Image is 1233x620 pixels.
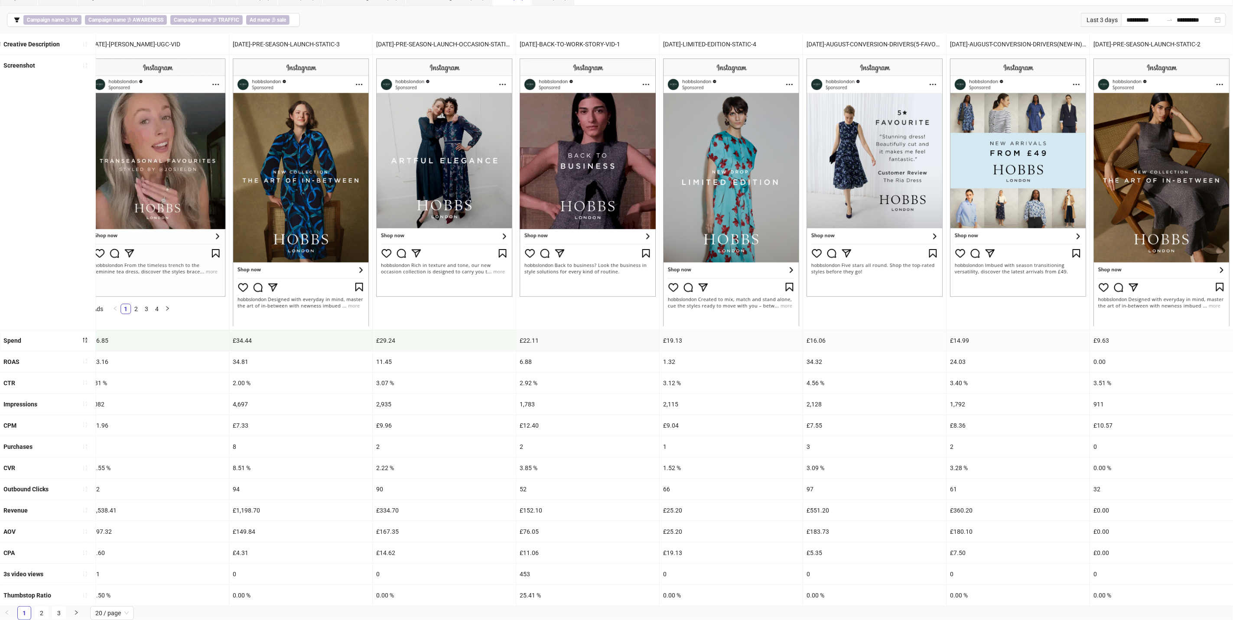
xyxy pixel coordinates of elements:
div: £76.05 [516,521,659,542]
div: 1,792 [947,394,1090,415]
div: £12.40 [516,415,659,436]
div: 3.09 % [803,458,946,478]
div: 2 [373,436,516,457]
b: Ad name [250,17,270,23]
div: 90 [373,479,516,500]
li: 3 [52,606,66,620]
span: sort-ascending [82,41,88,47]
div: £14.99 [947,330,1090,351]
div: 0 [947,564,1090,584]
div: £7.33 [229,415,372,436]
div: 23 [86,436,229,457]
a: 2 [35,607,48,620]
span: sort-descending [82,337,88,343]
span: left [4,610,10,615]
div: 6.88 [516,351,659,372]
li: 4 [152,304,162,314]
div: 3.07 % [373,373,516,393]
li: 2 [35,606,49,620]
div: £16.06 [803,330,946,351]
div: £7.55 [803,415,946,436]
div: 0.00 % [660,585,803,606]
div: 4,697 [229,394,372,415]
span: ∌ [170,15,243,25]
div: [DATE]-AUGUST-CONVERSION-DRIVERS(NEW-IN)-STATIC-1 [947,34,1090,55]
div: 8 [229,436,372,457]
div: 61 [947,479,1090,500]
div: 2,115 [660,394,803,415]
span: sort-ascending [82,571,88,577]
b: Outbound Clicks [3,486,49,493]
div: 2,935 [373,394,516,415]
div: 123.16 [86,351,229,372]
b: Revenue [3,507,28,514]
b: Creative Description [3,41,60,48]
div: 911 [1090,394,1233,415]
div: £551.20 [803,500,946,521]
div: [DATE]-PRE-SEASON-LAUNCH-OCCASION-STATIC-3 [373,34,516,55]
div: 34.81 [229,351,372,372]
div: 1,783 [516,394,659,415]
b: Impressions [3,401,37,408]
div: £9.96 [373,415,516,436]
span: right [165,306,170,311]
div: 4.56 % [803,373,946,393]
div: 0 [373,564,516,584]
div: 0.00 % [803,585,946,606]
div: £34.44 [229,330,372,351]
li: 3 [141,304,152,314]
div: 3,082 [86,394,229,415]
div: 34.32 [803,351,946,372]
div: £7.50 [947,542,1090,563]
img: Screenshot 120232673557080624 [950,58,1086,297]
img: Screenshot 120232673498870624 [520,58,656,297]
b: Purchases [3,443,33,450]
div: 102 [86,479,229,500]
div: 3.12 % [660,373,803,393]
span: sort-ascending [82,62,88,68]
span: sort-ascending [82,380,88,386]
div: 0 [229,564,372,584]
b: Screenshot [3,62,35,69]
div: £9.04 [660,415,803,436]
div: £4,538.41 [86,500,229,521]
div: 2 [947,436,1090,457]
b: AWARENESS [133,17,163,23]
b: Spend [3,337,21,344]
div: £4.31 [229,542,372,563]
div: Last 3 days [1081,13,1121,27]
div: £25.20 [660,500,803,521]
div: 3.31 % [86,373,229,393]
span: swap-right [1166,16,1173,23]
div: 2.92 % [516,373,659,393]
span: sort-ascending [82,486,88,492]
span: filter [14,17,20,23]
span: ∋ [23,15,81,25]
a: 3 [142,304,151,314]
div: £149.84 [229,521,372,542]
div: 0 [1090,564,1233,584]
button: Campaign name ∋ UKCampaign name ∌ AWARENESSCampaign name ∌ TRAFFICAd name ∌ sale [7,13,300,27]
a: 2 [131,304,141,314]
span: left [113,306,118,311]
div: [DATE]-PRE-SEASON-LAUNCH-STATIC-2 [1090,34,1233,55]
div: 0.00 % [1090,458,1233,478]
img: Screenshot 120231763393290624 [233,58,369,326]
span: ∌ [246,15,290,25]
span: ∌ [85,15,167,25]
div: 94 [229,479,372,500]
a: 3 [52,607,65,620]
div: 0.00 % [1090,585,1233,606]
div: 601 [86,564,229,584]
div: £334.70 [373,500,516,521]
div: £29.24 [373,330,516,351]
div: 8.51 % [229,458,372,478]
div: £11.06 [516,542,659,563]
div: £19.13 [660,330,803,351]
button: right [69,606,83,620]
div: 0.00 % [947,585,1090,606]
span: sort-ascending [82,465,88,471]
li: Previous Page [110,304,120,314]
span: sort-ascending [82,444,88,450]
